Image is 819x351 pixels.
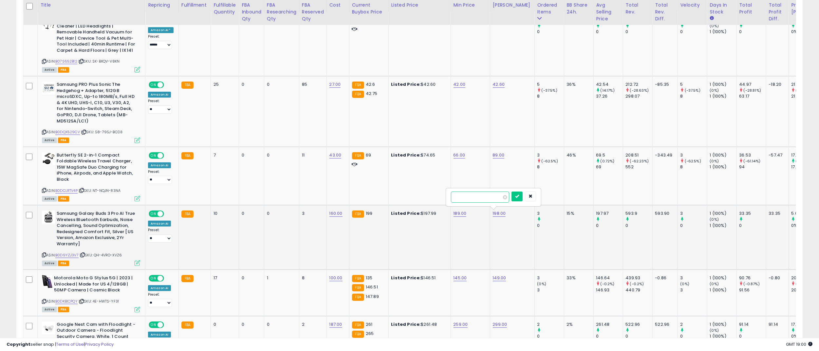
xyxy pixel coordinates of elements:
div: 0 [214,322,234,327]
div: 2% [567,322,588,327]
div: 1 (100%) [710,93,736,99]
a: 42.00 [454,81,466,88]
div: 298.07 [626,93,652,99]
img: 41mPETo2eIL._SL40_.jpg [42,82,55,95]
div: $146.51 [391,275,446,281]
span: | SKU: QH-4VRO-XVZ6 [80,252,122,258]
span: 261 [366,321,372,327]
div: Preset: [148,99,174,114]
span: | SKU: NT-NQJN-R3NA [79,188,121,193]
div: 3 [680,211,707,216]
div: 0 [242,211,259,216]
small: (-62.5%) [542,158,558,164]
b: Listed Price: [391,81,421,87]
div: 0 [267,322,294,327]
small: (-28.81%) [744,88,761,93]
div: 1 (100%) [710,211,736,216]
b: Samsung PRO Plus Sonic The Hedgehog + Adapter, 512GB microSDXC, Up-to 180MB/s, Full HD & 4K UHD, ... [57,82,136,126]
a: 100.00 [329,275,343,281]
div: 0 [267,152,294,158]
div: -57.47 [769,152,784,158]
small: FBA [352,152,364,159]
small: (-37.5%) [542,88,557,93]
div: 208.51 [626,152,652,158]
div: -18.20 [769,82,784,87]
small: (0%) [710,158,719,164]
a: 299.00 [493,321,507,328]
img: 418GLSsWxxL._SL40_.jpg [42,275,52,288]
small: (0%) [710,281,719,286]
span: FBA [58,67,69,73]
div: 3 [537,287,564,293]
small: (0%) [710,23,719,28]
b: Butterfly SE 2-in-1 Compact Foldable Wireless Travel Charger, 15W MagSafe Duo Charging for iPhone... [57,152,136,184]
div: 0 [242,275,259,281]
div: Listed Price [391,2,448,9]
div: Preset: [148,228,174,243]
img: 413kP+TefdL._SL40_.jpg [42,211,55,224]
div: 552 [626,164,652,170]
span: FBA [58,196,69,202]
div: Total Profit [739,2,763,15]
span: All listings currently available for purchase on Amazon [42,138,57,143]
div: 212.72 [626,82,652,87]
div: Repricing [148,2,176,9]
a: B0DCLRTV4P [55,188,78,194]
div: 522.96 [655,322,673,327]
small: FBA [181,211,194,218]
div: 94 [739,164,766,170]
span: OFF [163,276,174,281]
small: FBA [352,211,364,218]
img: 410oD6OUUcL._SL40_.jpg [42,152,55,165]
div: 0 [739,29,766,35]
small: Days In Stock. [710,15,714,21]
div: 0 [267,82,294,87]
a: B07S652B12 [55,59,77,64]
div: 0 [680,29,707,35]
div: 10 [214,211,234,216]
div: 0 [267,211,294,216]
small: (-61.14%) [744,158,760,164]
div: 146.93 [596,287,623,293]
a: 189.00 [454,210,467,217]
span: All listings currently available for purchase on Amazon [42,307,57,312]
div: Preset: [148,292,174,307]
a: 187.00 [329,321,342,328]
small: FBA [181,152,194,159]
div: 0 [242,152,259,158]
span: 147.89 [366,293,379,300]
div: 0 [680,223,707,229]
div: Amazon AI [148,285,171,291]
span: All listings currently available for purchase on Amazon [42,196,57,202]
div: 44.97 [739,82,766,87]
div: 69 [596,164,623,170]
div: 33.35 [739,211,766,216]
div: 33% [567,275,588,281]
div: FBA Reserved Qty [302,2,324,22]
div: Fulfillment [181,2,208,9]
div: Velocity [680,2,704,9]
a: 259.00 [454,321,468,328]
div: 37.26 [596,93,623,99]
small: (-0.2%) [601,281,615,286]
small: (-37.5%) [685,88,700,93]
small: FBA [352,284,364,291]
div: 0 [537,29,564,35]
div: 8 [680,93,707,99]
div: 1 (100%) [710,164,736,170]
div: Amazon AI [148,221,171,227]
span: ON [149,82,158,88]
div: 7 [214,152,234,158]
a: Privacy Policy [85,341,114,347]
div: 3 [680,152,707,158]
span: OFF [163,211,174,217]
span: 199 [366,210,372,216]
a: Terms of Use [56,341,84,347]
div: 11 [302,152,322,158]
div: $74.65 [391,152,446,158]
div: 33.35 [769,211,784,216]
div: 440.79 [626,287,652,293]
small: (0%) [537,281,547,286]
a: 66.00 [454,152,465,158]
small: (0%) [680,281,690,286]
